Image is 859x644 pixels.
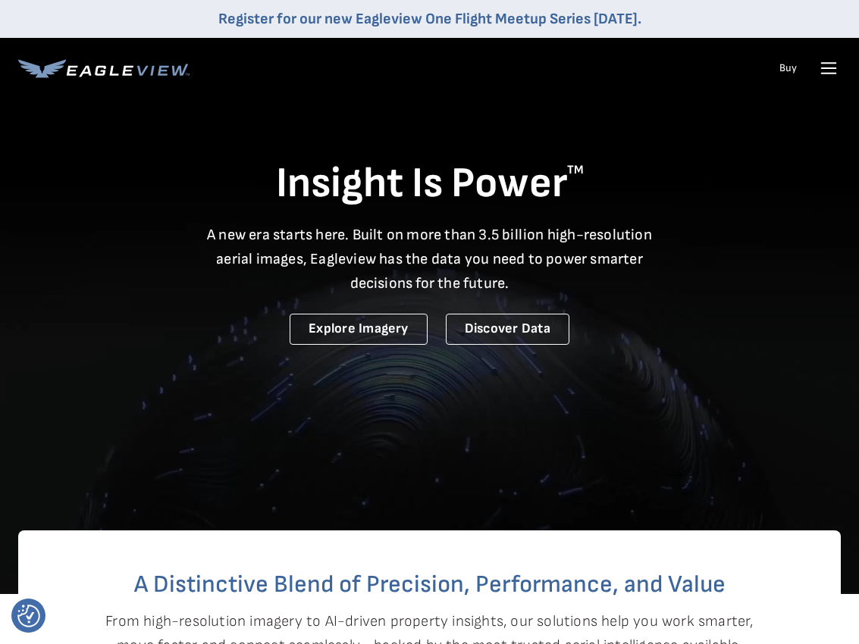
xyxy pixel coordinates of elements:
[17,605,40,627] button: Consent Preferences
[290,314,428,345] a: Explore Imagery
[17,605,40,627] img: Revisit consent button
[446,314,569,345] a: Discover Data
[198,223,662,295] p: A new era starts here. Built on more than 3.5 billion high-resolution aerial images, Eagleview ha...
[779,61,797,75] a: Buy
[567,163,584,177] sup: TM
[79,573,780,597] h2: A Distinctive Blend of Precision, Performance, and Value
[18,158,841,211] h1: Insight Is Power
[218,10,641,28] a: Register for our new Eagleview One Flight Meetup Series [DATE].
